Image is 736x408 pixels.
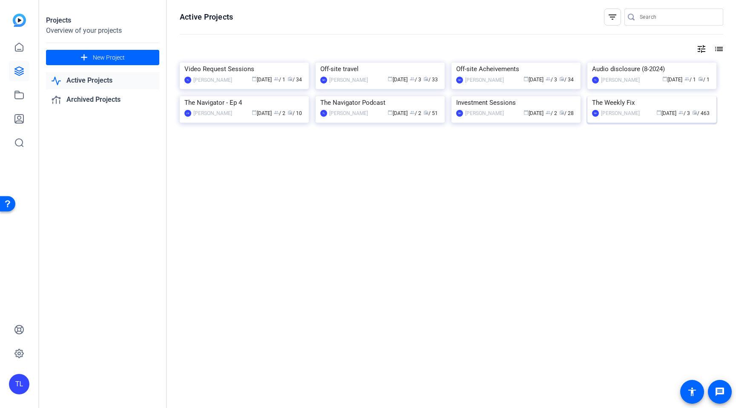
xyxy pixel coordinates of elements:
[465,76,504,84] div: [PERSON_NAME]
[9,374,29,394] div: TL
[329,109,368,118] div: [PERSON_NAME]
[46,15,159,26] div: Projects
[592,110,599,117] div: NH
[287,110,302,116] span: / 10
[423,110,438,116] span: / 51
[46,72,159,89] a: Active Projects
[601,76,640,84] div: [PERSON_NAME]
[656,110,661,115] span: calendar_today
[184,77,191,83] div: TL
[640,12,716,22] input: Search
[274,110,279,115] span: group
[252,110,272,116] span: [DATE]
[465,109,504,118] div: [PERSON_NAME]
[456,110,463,117] div: NH
[274,77,285,83] span: / 1
[692,110,697,115] span: radio
[287,76,293,81] span: radio
[456,63,576,75] div: Off-site Acheivements
[713,44,723,54] mat-icon: list
[287,77,302,83] span: / 34
[423,77,438,83] span: / 33
[559,77,574,83] span: / 34
[423,110,428,115] span: radio
[523,110,543,116] span: [DATE]
[93,53,125,62] span: New Project
[252,110,257,115] span: calendar_today
[715,387,725,397] mat-icon: message
[607,12,618,22] mat-icon: filter_list
[180,12,233,22] h1: Active Projects
[274,76,279,81] span: group
[678,110,690,116] span: / 3
[523,110,529,115] span: calendar_today
[546,77,557,83] span: / 3
[320,96,440,109] div: The Navigator Podcast
[662,76,667,81] span: calendar_today
[662,77,682,83] span: [DATE]
[559,110,564,115] span: radio
[687,387,697,397] mat-icon: accessibility
[184,96,304,109] div: The Navigator - Ep 4
[546,110,557,116] span: / 2
[410,76,415,81] span: group
[252,77,272,83] span: [DATE]
[692,110,710,116] span: / 463
[320,63,440,75] div: Off-site travel
[274,110,285,116] span: / 2
[184,63,304,75] div: Video Request Sessions
[252,76,257,81] span: calendar_today
[320,110,327,117] div: TL
[46,91,159,109] a: Archived Projects
[184,110,191,117] div: LN
[546,76,551,81] span: group
[698,76,703,81] span: radio
[684,76,690,81] span: group
[559,76,564,81] span: radio
[656,110,676,116] span: [DATE]
[410,110,415,115] span: group
[13,14,26,27] img: blue-gradient.svg
[456,96,576,109] div: Investment Sessions
[193,76,232,84] div: [PERSON_NAME]
[678,110,684,115] span: group
[592,63,712,75] div: Audio disclosure (8-2024)
[46,26,159,36] div: Overview of your projects
[592,77,599,83] div: TL
[388,110,408,116] span: [DATE]
[388,76,393,81] span: calendar_today
[287,110,293,115] span: radio
[684,77,696,83] span: / 1
[601,109,640,118] div: [PERSON_NAME]
[698,77,710,83] span: / 1
[410,77,421,83] span: / 3
[388,77,408,83] span: [DATE]
[696,44,707,54] mat-icon: tune
[559,110,574,116] span: / 28
[329,76,368,84] div: [PERSON_NAME]
[523,76,529,81] span: calendar_today
[320,77,327,83] div: NH
[388,110,393,115] span: calendar_today
[546,110,551,115] span: group
[523,77,543,83] span: [DATE]
[423,76,428,81] span: radio
[456,77,463,83] div: NH
[79,52,89,63] mat-icon: add
[592,96,712,109] div: The Weekly Fix
[410,110,421,116] span: / 2
[46,50,159,65] button: New Project
[193,109,232,118] div: [PERSON_NAME]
